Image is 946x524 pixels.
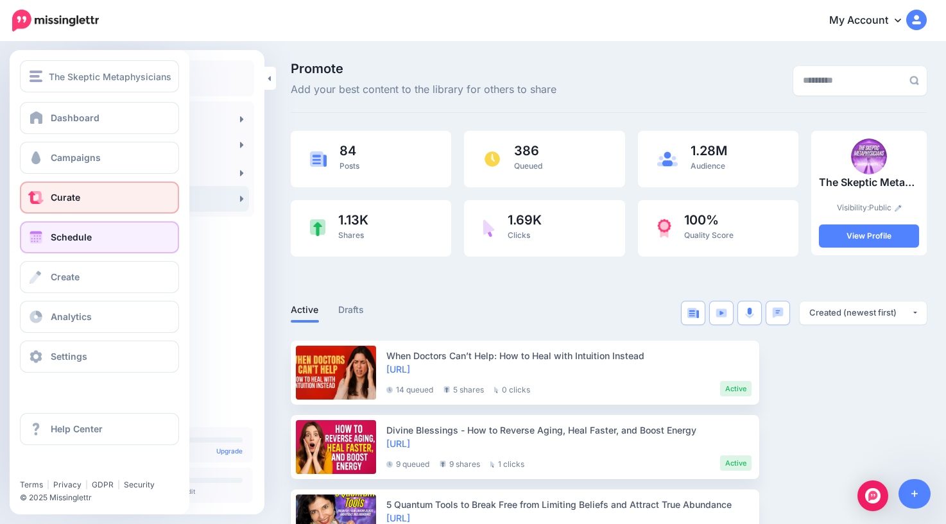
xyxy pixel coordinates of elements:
[20,182,179,214] a: Curate
[20,142,179,174] a: Campaigns
[386,423,752,437] div: Divine Blessings - How to Reverse Aging, Heal Faster, and Boost Energy
[310,151,327,166] img: article-blue.png
[869,203,902,212] a: Public
[440,455,480,471] li: 9 shares
[310,219,325,237] img: share-green.png
[51,423,103,434] span: Help Center
[51,311,92,322] span: Analytics
[20,491,189,504] li: © 2025 Missinglettr
[20,60,179,92] button: The Skeptic Metaphysicians
[483,150,501,168] img: clock.png
[20,261,179,293] a: Create
[30,71,42,82] img: menu.png
[386,364,410,375] a: [URL]
[772,307,784,318] img: chat-square-blue.png
[20,461,119,474] iframe: Twitter Follow Button
[20,221,179,253] a: Schedule
[117,480,120,489] span: |
[508,214,542,226] span: 1.69K
[857,480,888,511] div: Open Intercom Messenger
[386,498,752,511] div: 5 Quantum Tools to Break Free from Limiting Beliefs and Attract True Abundance
[338,302,365,317] a: Drafts
[386,349,752,362] div: When Doctors Can’t Help: How to Heal with Intuition Instead
[819,201,919,214] p: Visibility:
[386,387,393,393] img: clock-grey-darker.png
[494,387,499,393] img: pointer-grey.png
[909,76,919,85] img: search-grey-6.png
[514,144,542,157] span: 386
[386,455,429,471] li: 9 queued
[443,381,484,396] li: 5 shares
[340,161,359,171] span: Posts
[720,381,752,396] li: Active
[51,152,101,163] span: Campaigns
[386,438,410,449] a: [URL]
[386,381,433,396] li: 14 queued
[440,461,446,468] img: share-grey.png
[851,139,887,174] img: 398694559_755142363325592_1851666557881600205_n-bsa141941_thumb.jpg
[691,144,727,157] span: 1.28M
[684,214,734,226] span: 100%
[291,81,556,98] span: Add your best content to the library for others to share
[85,480,88,489] span: |
[514,161,542,171] span: Queued
[51,351,87,362] span: Settings
[720,455,752,471] li: Active
[816,5,927,37] a: My Account
[51,232,92,242] span: Schedule
[508,230,530,240] span: Clicks
[47,480,49,489] span: |
[92,480,114,489] a: GDPR
[338,214,368,226] span: 1.13K
[809,307,911,319] div: Created (newest first)
[386,461,393,468] img: clock-grey-darker.png
[490,455,524,471] li: 1 clicks
[494,381,530,396] li: 0 clicks
[291,302,319,317] a: Active
[687,308,699,318] img: article-blue.png
[657,151,678,167] img: users-blue.png
[386,512,410,523] a: [URL]
[691,161,725,171] span: Audience
[895,205,902,212] img: pencil.png
[443,386,450,393] img: share-grey.png
[20,341,179,373] a: Settings
[49,69,171,84] span: The Skeptic Metaphysicians
[745,307,754,319] img: microphone.png
[51,192,80,203] span: Curate
[819,174,919,191] p: The Skeptic Metaphysicians
[819,224,919,248] a: View Profile
[340,144,359,157] span: 84
[20,480,43,489] a: Terms
[291,62,556,75] span: Promote
[20,102,179,134] a: Dashboard
[51,271,80,282] span: Create
[483,219,495,237] img: pointer-purple.png
[338,230,364,240] span: Shares
[20,413,179,445] a: Help Center
[53,480,82,489] a: Privacy
[490,461,495,468] img: pointer-grey.png
[800,301,927,325] button: Created (newest first)
[716,308,727,317] img: video-blue.png
[124,480,155,489] a: Security
[51,112,99,123] span: Dashboard
[20,301,179,333] a: Analytics
[657,219,671,238] img: prize-red.png
[12,10,99,31] img: Missinglettr
[684,230,734,240] span: Quality Score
